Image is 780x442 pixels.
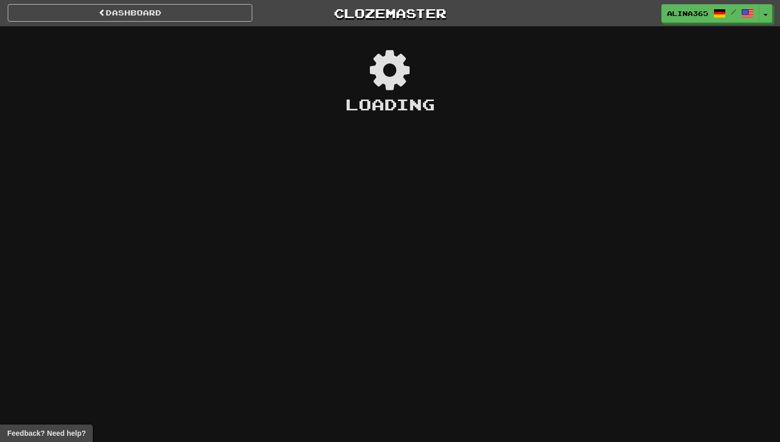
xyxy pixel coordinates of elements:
a: Alina365 / [661,4,759,23]
span: Open feedback widget [7,428,86,438]
span: / [731,8,736,15]
a: Clozemaster [268,4,512,22]
a: Dashboard [8,4,252,22]
span: Alina365 [667,9,708,18]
